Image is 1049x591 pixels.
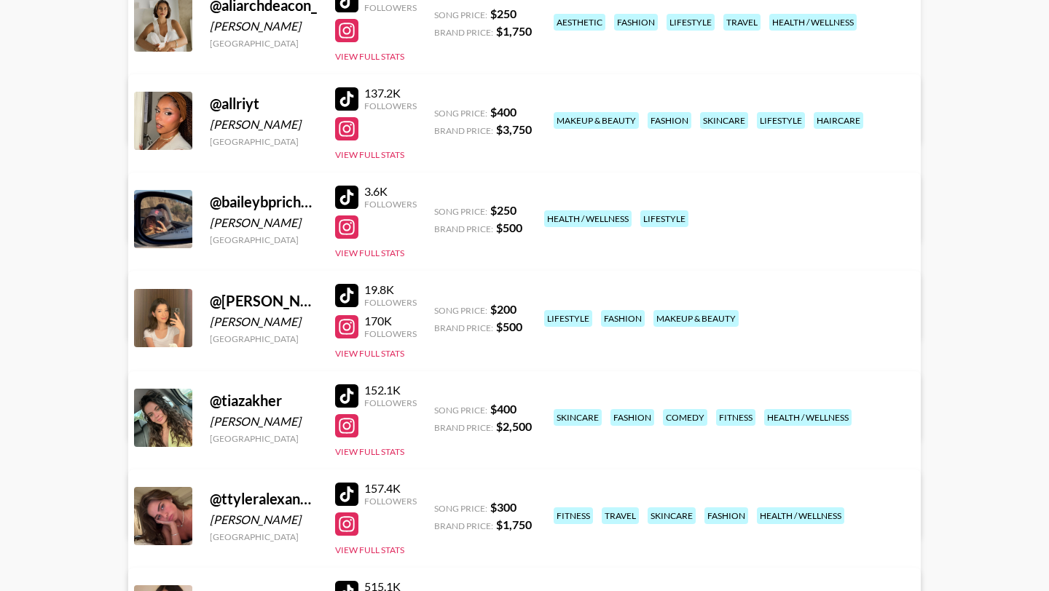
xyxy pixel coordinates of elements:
[716,409,755,426] div: fitness
[496,517,532,531] strong: $ 1,750
[434,206,487,217] span: Song Price:
[434,422,493,433] span: Brand Price:
[496,221,522,234] strong: $ 500
[490,500,516,514] strong: $ 300
[667,14,715,31] div: lifestyle
[364,314,417,328] div: 170K
[544,210,632,227] div: health / wellness
[700,112,748,129] div: skincare
[496,24,532,38] strong: $ 1,750
[434,223,493,234] span: Brand Price:
[210,95,318,113] div: @ allriyt
[434,27,493,38] span: Brand Price:
[210,19,318,33] div: [PERSON_NAME]
[335,247,404,258] button: View Full Stats
[653,310,739,327] div: makeup & beauty
[210,292,318,310] div: @ [PERSON_NAME].[PERSON_NAME]
[544,310,592,327] div: lifestyle
[335,544,404,555] button: View Full Stats
[210,38,318,49] div: [GEOGRAPHIC_DATA]
[640,210,688,227] div: lifestyle
[434,108,487,119] span: Song Price:
[614,14,658,31] div: fashion
[490,302,516,316] strong: $ 200
[210,392,318,410] div: @ tiazakher
[648,112,691,129] div: fashion
[496,122,532,136] strong: $ 3,750
[434,520,493,531] span: Brand Price:
[364,199,417,210] div: Followers
[210,531,318,542] div: [GEOGRAPHIC_DATA]
[335,446,404,457] button: View Full Stats
[364,297,417,308] div: Followers
[335,51,404,62] button: View Full Stats
[210,193,318,211] div: @ baileybprichard
[210,512,318,527] div: [PERSON_NAME]
[496,320,522,333] strong: $ 500
[364,496,417,507] div: Followers
[490,402,516,416] strong: $ 400
[364,100,417,111] div: Followers
[364,2,417,13] div: Followers
[490,105,516,119] strong: $ 400
[434,9,487,20] span: Song Price:
[601,310,645,327] div: fashion
[210,136,318,147] div: [GEOGRAPHIC_DATA]
[434,322,493,333] span: Brand Price:
[434,125,493,136] span: Brand Price:
[210,215,318,230] div: [PERSON_NAME]
[814,112,863,129] div: haircare
[364,184,417,199] div: 3.6K
[364,282,417,297] div: 19.8K
[364,481,417,496] div: 157.4K
[335,348,404,359] button: View Full Stats
[757,507,844,524] div: health / wellness
[554,507,593,524] div: fitness
[210,433,318,444] div: [GEOGRAPHIC_DATA]
[210,117,318,132] div: [PERSON_NAME]
[434,305,487,316] span: Song Price:
[335,149,404,160] button: View Full Stats
[610,409,654,426] div: fashion
[364,86,417,100] div: 137.2K
[210,314,318,329] div: [PERSON_NAME]
[554,112,639,129] div: makeup & beauty
[434,503,487,514] span: Song Price:
[554,14,605,31] div: aesthetic
[648,507,696,524] div: skincare
[663,409,707,426] div: comedy
[490,203,516,217] strong: $ 250
[364,328,417,339] div: Followers
[757,112,805,129] div: lifestyle
[210,414,318,429] div: [PERSON_NAME]
[210,333,318,344] div: [GEOGRAPHIC_DATA]
[554,409,602,426] div: skincare
[764,409,852,426] div: health / wellness
[210,490,318,508] div: @ ttyleralexandria
[490,7,516,20] strong: $ 250
[704,507,748,524] div: fashion
[210,234,318,245] div: [GEOGRAPHIC_DATA]
[434,405,487,416] span: Song Price:
[769,14,857,31] div: health / wellness
[496,419,532,433] strong: $ 2,500
[723,14,761,31] div: travel
[602,507,639,524] div: travel
[364,397,417,408] div: Followers
[364,383,417,397] div: 152.1K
